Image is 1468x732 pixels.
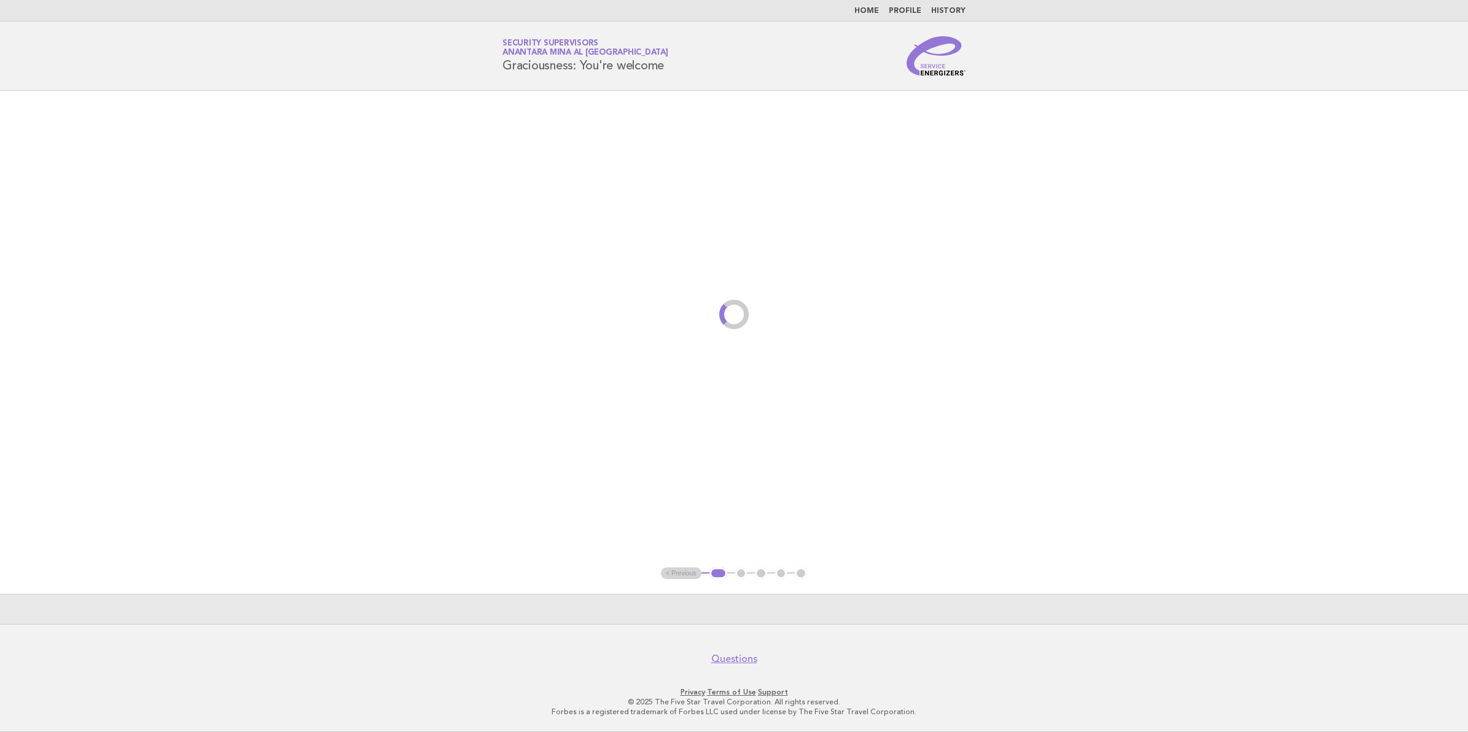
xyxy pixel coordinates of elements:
[707,688,756,696] a: Terms of Use
[502,49,668,57] span: Anantara Mina al [GEOGRAPHIC_DATA]
[502,40,668,72] h1: Graciousness: You're welcome
[758,688,788,696] a: Support
[907,36,966,76] img: Service Energizers
[358,687,1110,697] p: · ·
[854,7,879,15] a: Home
[358,697,1110,707] p: © 2025 The Five Star Travel Corporation. All rights reserved.
[889,7,921,15] a: Profile
[502,39,668,56] a: Security SupervisorsAnantara Mina al [GEOGRAPHIC_DATA]
[681,688,705,696] a: Privacy
[358,707,1110,717] p: Forbes is a registered trademark of Forbes LLC used under license by The Five Star Travel Corpora...
[931,7,966,15] a: History
[711,653,757,665] a: Questions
